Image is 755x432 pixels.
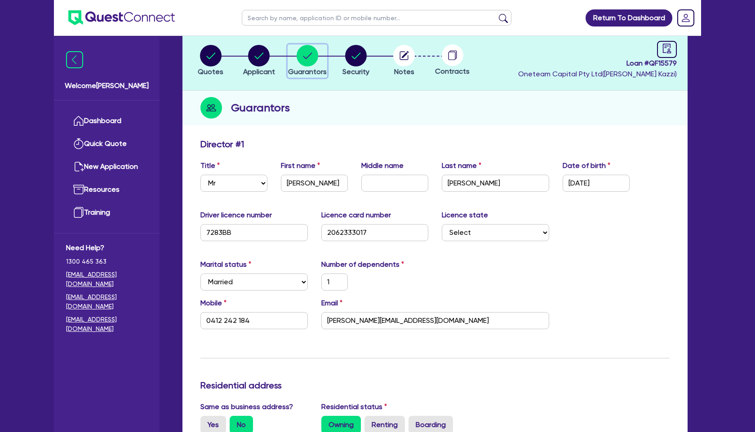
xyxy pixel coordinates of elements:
[281,160,320,171] label: First name
[66,315,147,334] a: [EMAIL_ADDRESS][DOMAIN_NAME]
[66,201,147,224] a: Training
[200,97,222,119] img: step-icon
[288,44,327,78] button: Guarantors
[65,80,149,91] span: Welcome [PERSON_NAME]
[442,210,488,220] label: Licence state
[243,67,275,76] span: Applicant
[393,44,415,78] button: Notes
[66,51,83,68] img: icon-menu-close
[200,210,272,220] label: Driver licence number
[68,10,175,25] img: quest-connect-logo-blue
[563,160,610,171] label: Date of birth
[361,160,404,171] label: Middle name
[321,298,342,309] label: Email
[321,401,387,412] label: Residential status
[321,259,404,270] label: Number of dependents
[73,138,84,149] img: quick-quote
[200,160,220,171] label: Title
[674,6,697,30] a: Dropdown toggle
[563,175,630,192] input: DD / MM / YYYY
[242,10,511,26] input: Search by name, application ID or mobile number...
[73,184,84,195] img: resources
[66,270,147,289] a: [EMAIL_ADDRESS][DOMAIN_NAME]
[435,67,470,75] span: Contracts
[66,132,147,155] a: Quick Quote
[231,100,290,116] h2: Guarantors
[518,58,677,69] span: Loan # QF15579
[200,139,244,150] h3: Director # 1
[73,207,84,218] img: training
[200,401,293,412] label: Same as business address?
[200,259,251,270] label: Marital status
[288,67,327,76] span: Guarantors
[66,257,147,266] span: 1300 465 363
[200,298,226,309] label: Mobile
[243,44,275,78] button: Applicant
[662,44,672,53] span: audit
[518,70,677,78] span: Oneteam Capital Pty Ltd ( [PERSON_NAME] Kazzi )
[73,161,84,172] img: new-application
[394,67,414,76] span: Notes
[66,155,147,178] a: New Application
[66,110,147,132] a: Dashboard
[66,242,147,253] span: Need Help?
[197,44,224,78] button: Quotes
[200,380,670,391] h3: Residential address
[342,67,369,76] span: Security
[198,67,223,76] span: Quotes
[442,160,481,171] label: Last name
[342,44,370,78] button: Security
[321,210,391,220] label: Licence card number
[66,178,147,201] a: Resources
[66,292,147,311] a: [EMAIL_ADDRESS][DOMAIN_NAME]
[586,9,672,26] a: Return To Dashboard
